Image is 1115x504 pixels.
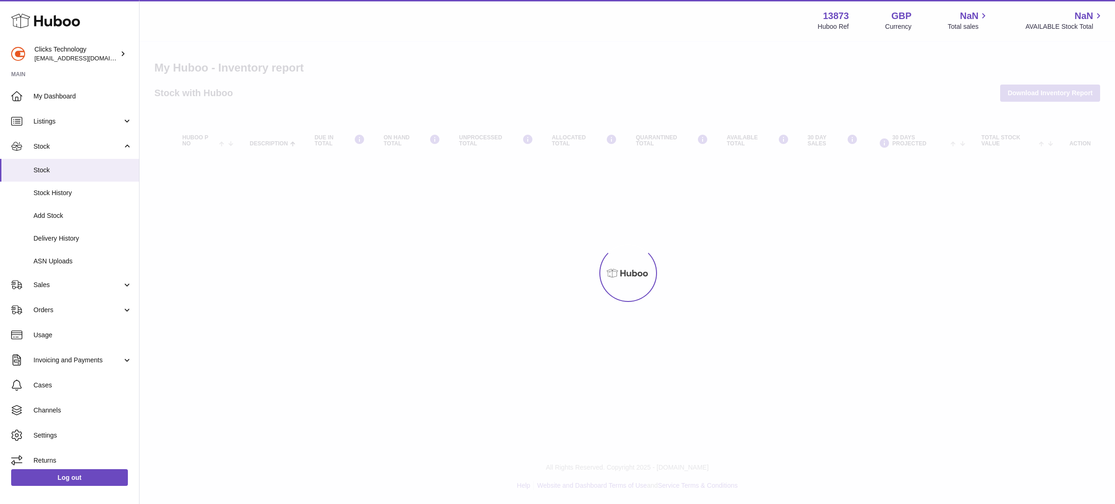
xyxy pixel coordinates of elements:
span: Channels [33,406,132,415]
a: NaN Total sales [948,10,989,31]
span: Delivery History [33,234,132,243]
span: Returns [33,456,132,465]
span: Stock [33,166,132,175]
span: Add Stock [33,211,132,220]
span: Total sales [948,22,989,31]
img: kp@clicks.tech [11,47,25,61]
span: Stock [33,142,122,151]
a: NaN AVAILABLE Stock Total [1025,10,1104,31]
span: NaN [960,10,978,22]
span: Settings [33,431,132,440]
span: [EMAIL_ADDRESS][DOMAIN_NAME] [34,54,137,62]
span: Invoicing and Payments [33,356,122,365]
strong: 13873 [823,10,849,22]
span: Sales [33,281,122,289]
span: Stock History [33,189,132,197]
div: Huboo Ref [818,22,849,31]
strong: GBP [891,10,911,22]
span: Cases [33,381,132,390]
span: Orders [33,306,122,314]
a: Log out [11,469,128,486]
div: Currency [885,22,912,31]
span: Usage [33,331,132,340]
span: AVAILABLE Stock Total [1025,22,1104,31]
span: ASN Uploads [33,257,132,266]
div: Clicks Technology [34,45,118,63]
span: Listings [33,117,122,126]
span: My Dashboard [33,92,132,101]
span: NaN [1075,10,1093,22]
